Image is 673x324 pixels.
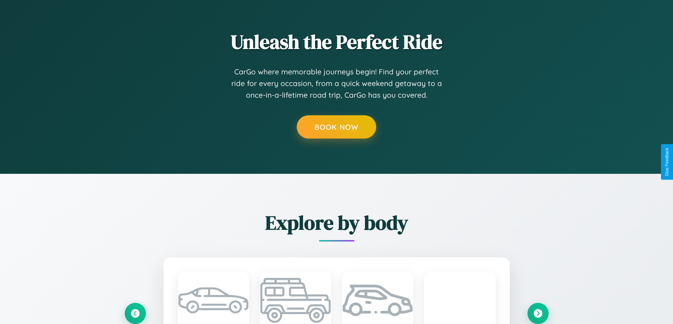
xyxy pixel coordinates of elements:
[125,28,549,55] h2: Unleash the Perfect Ride
[231,66,443,101] p: CarGo where memorable journeys begin! Find your perfect ride for every occasion, from a quick wee...
[297,115,376,139] button: Book Now
[665,148,669,176] div: Give Feedback
[125,209,549,236] h2: Explore by body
